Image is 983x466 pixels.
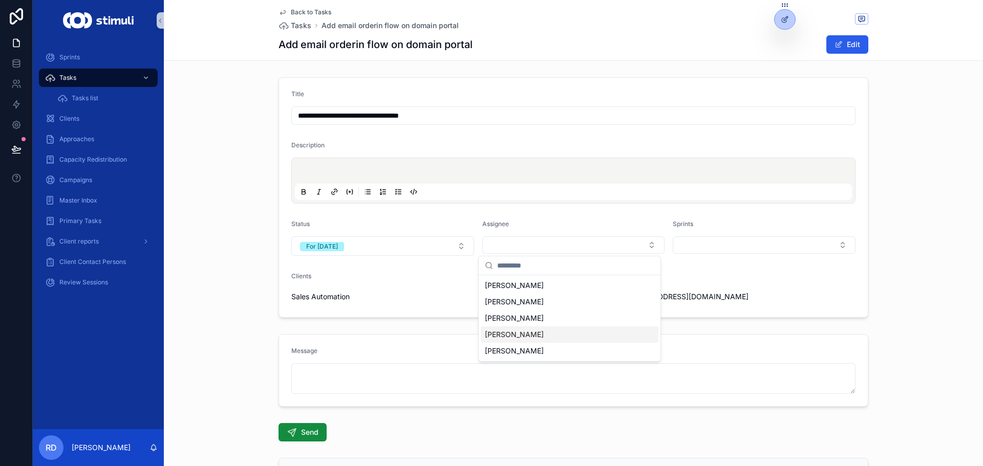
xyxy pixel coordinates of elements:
[39,109,158,128] a: Clients
[291,20,311,31] span: Tasks
[59,258,126,266] span: Client Contact Persons
[279,37,473,52] h1: Add email orderin flow on domain portal
[39,48,158,66] a: Sprints
[59,53,80,61] span: Sprints
[482,220,509,228] span: Assignee
[59,115,79,123] span: Clients
[51,89,158,107] a: Tasks list
[59,156,127,164] span: Capacity Redistribution
[59,237,99,246] span: Client reports
[39,253,158,271] a: Client Contact Persons
[301,427,318,437] span: Send
[39,212,158,230] a: Primary Tasks
[291,272,311,280] span: Clients
[625,292,760,302] span: [EMAIL_ADDRESS][DOMAIN_NAME]
[485,280,544,291] span: [PERSON_NAME]
[291,90,304,98] span: Title
[279,20,311,31] a: Tasks
[39,69,158,87] a: Tasks
[826,35,868,54] button: Edit
[39,273,158,292] a: Review Sessions
[306,242,338,251] div: For [DATE]
[72,94,98,102] span: Tasks list
[485,329,544,340] span: [PERSON_NAME]
[485,297,544,307] span: [PERSON_NAME]
[59,135,94,143] span: Approaches
[59,196,97,205] span: Master Inbox
[291,141,325,149] span: Description
[279,423,327,441] button: Send
[33,41,164,305] div: scrollable content
[479,275,660,361] div: Suggestions
[39,150,158,169] a: Capacity Redistribution
[673,236,856,254] button: Select Button
[39,171,158,189] a: Campaigns
[46,441,57,454] span: RD
[485,346,544,356] span: [PERSON_NAME]
[72,442,131,453] p: [PERSON_NAME]
[291,236,474,256] button: Select Button
[59,74,76,82] span: Tasks
[279,8,331,16] a: Back to Tasks
[322,20,459,31] a: Add email orderin flow on domain portal
[485,313,544,323] span: [PERSON_NAME]
[59,176,92,184] span: Campaigns
[291,8,331,16] span: Back to Tasks
[39,191,158,210] a: Master Inbox
[291,220,310,228] span: Status
[63,12,133,29] img: App logo
[59,278,108,286] span: Review Sessions
[59,217,101,225] span: Primary Tasks
[39,130,158,148] a: Approaches
[482,236,665,254] button: Select Button
[39,232,158,251] a: Client reports
[291,292,350,302] span: Sales Automation
[673,220,693,228] span: Sprints
[291,347,317,354] span: Message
